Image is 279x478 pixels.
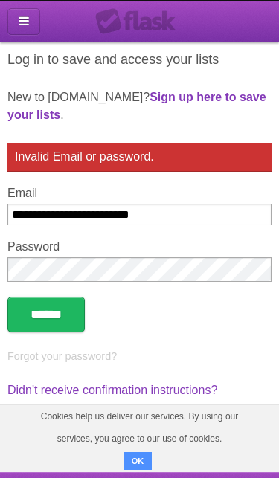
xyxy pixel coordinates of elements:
[15,405,264,450] span: Cookies help us deliver our services. By using our services, you agree to our use of cookies.
[124,452,153,470] button: OK
[7,240,272,253] label: Password
[7,143,272,172] div: Invalid Email or password.
[95,8,185,35] div: Flask
[7,187,272,200] label: Email
[7,384,217,396] a: Didn't receive confirmation instructions?
[7,350,117,362] a: Forgot your password?
[7,50,272,70] h1: Log in to save and access your lists
[7,91,266,121] a: Sign up here to save your lists
[7,88,272,124] p: New to [DOMAIN_NAME]? .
